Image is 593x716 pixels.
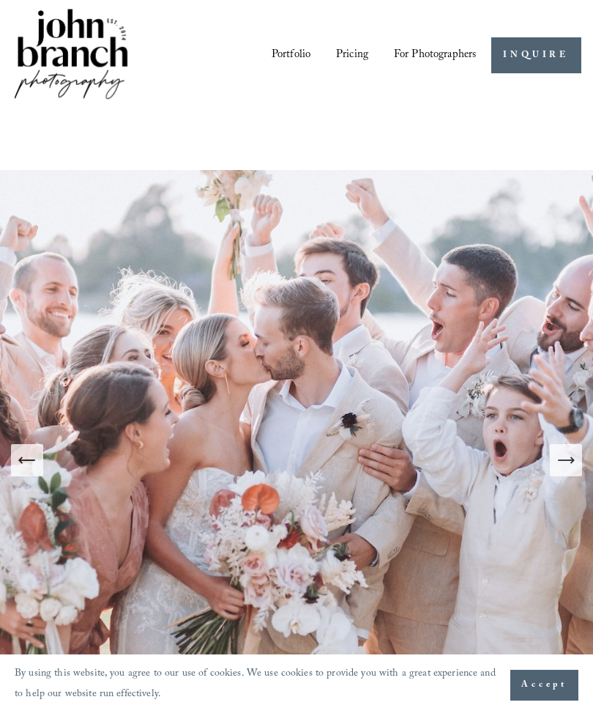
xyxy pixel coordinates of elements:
[491,37,581,73] a: INQUIRE
[550,444,582,476] button: Next Slide
[336,43,368,67] a: Pricing
[11,444,43,476] button: Previous Slide
[394,43,477,67] a: folder dropdown
[521,678,567,693] span: Accept
[12,6,130,105] img: John Branch IV Photography
[272,43,310,67] a: Portfolio
[510,670,578,701] button: Accept
[394,45,477,67] span: For Photographers
[15,665,496,706] p: By using this website, you agree to our use of cookies. We use cookies to provide you with a grea...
